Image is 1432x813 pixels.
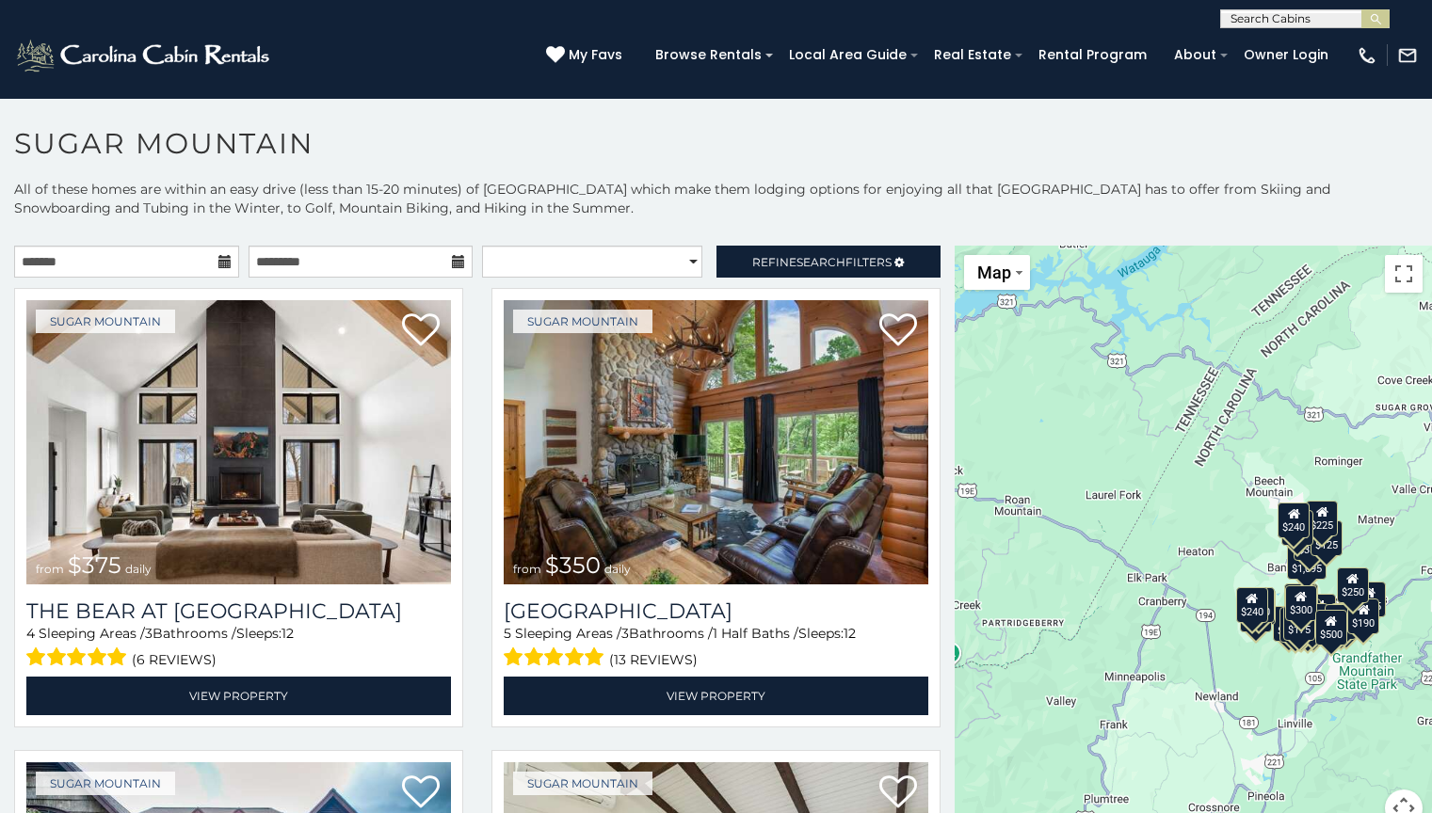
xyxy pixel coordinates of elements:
[26,624,451,672] div: Sleeping Areas / Bathrooms / Sleeps:
[145,625,153,642] span: 3
[402,773,440,813] a: Add to favorites
[504,625,511,642] span: 5
[513,562,541,576] span: from
[1347,598,1379,634] div: $190
[504,598,928,624] h3: Grouse Moor Lodge
[513,772,652,795] a: Sugar Mountain
[569,45,622,65] span: My Favs
[26,300,451,584] img: The Bear At Sugar Mountain
[646,40,771,70] a: Browse Rentals
[1283,583,1315,619] div: $190
[1278,502,1310,538] div: $240
[925,40,1021,70] a: Real Estate
[1234,40,1338,70] a: Owner Login
[504,677,928,715] a: View Property
[1243,589,1275,625] div: $225
[879,311,917,351] a: Add to favorites
[713,625,798,642] span: 1 Half Baths /
[1336,567,1368,603] div: $250
[132,647,217,672] span: (6 reviews)
[36,310,175,333] a: Sugar Mountain
[716,246,941,278] a: RefineSearchFilters
[752,255,892,269] span: Refine Filters
[546,45,627,66] a: My Favs
[36,772,175,795] a: Sugar Mountain
[1285,583,1317,619] div: $265
[282,625,294,642] span: 12
[14,37,275,74] img: White-1-2.png
[26,625,35,642] span: 4
[1357,45,1377,66] img: phone-regular-white.png
[26,598,451,624] a: The Bear At [GEOGRAPHIC_DATA]
[1310,520,1342,556] div: $125
[1286,544,1326,580] div: $1,095
[504,598,928,624] a: [GEOGRAPHIC_DATA]
[844,625,856,642] span: 12
[504,300,928,584] img: Grouse Moor Lodge
[545,551,601,579] span: $350
[1165,40,1226,70] a: About
[26,300,451,584] a: The Bear At Sugar Mountain from $375 daily
[1280,510,1312,546] div: $170
[1314,610,1346,646] div: $500
[1397,45,1418,66] img: mail-regular-white.png
[1284,585,1316,621] div: $300
[1029,40,1156,70] a: Rental Program
[1324,604,1356,640] div: $195
[513,310,652,333] a: Sugar Mountain
[1282,605,1314,641] div: $175
[504,624,928,672] div: Sleeping Areas / Bathrooms / Sleeps:
[621,625,629,642] span: 3
[1235,587,1267,623] div: $240
[1303,594,1335,630] div: $200
[36,562,64,576] span: from
[125,562,152,576] span: daily
[796,255,845,269] span: Search
[964,255,1030,290] button: Change map style
[26,598,451,624] h3: The Bear At Sugar Mountain
[1306,501,1338,536] div: $225
[26,677,451,715] a: View Property
[1385,255,1423,293] button: Toggle fullscreen view
[402,311,440,351] a: Add to favorites
[1353,582,1385,617] div: $155
[977,263,1011,282] span: Map
[780,40,916,70] a: Local Area Guide
[68,551,121,579] span: $375
[504,300,928,584] a: Grouse Moor Lodge from $350 daily
[609,647,698,672] span: (13 reviews)
[1242,587,1274,623] div: $210
[604,562,631,576] span: daily
[1279,607,1311,643] div: $155
[879,773,917,813] a: Add to favorites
